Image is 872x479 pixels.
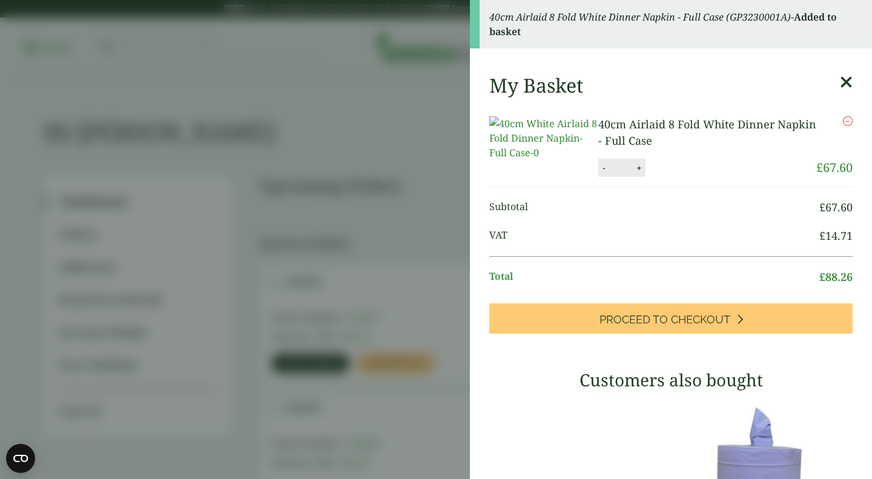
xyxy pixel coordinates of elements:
span: VAT [489,228,819,244]
button: - [599,163,609,173]
span: £ [819,228,825,243]
button: + [633,163,645,173]
span: £ [816,159,823,176]
a: Proceed to Checkout [489,303,853,334]
a: Remove this item [843,116,853,126]
span: £ [819,269,825,284]
bdi: 67.60 [819,200,853,214]
h2: My Basket [489,74,583,97]
bdi: 88.26 [819,269,853,284]
span: Subtotal [489,199,819,216]
span: £ [819,200,825,214]
em: 40cm Airlaid 8 Fold White Dinner Napkin - Full Case (GP3230001A) [489,10,791,24]
h3: Customers also bought [489,370,853,391]
bdi: 14.71 [819,228,853,243]
span: Total [489,269,819,285]
a: 40cm Airlaid 8 Fold White Dinner Napkin - Full Case [598,117,816,148]
button: Open CMP widget [6,444,35,473]
bdi: 67.60 [816,159,853,176]
span: Proceed to Checkout [599,313,730,326]
img: 40cm White Airlaid 8 Fold Dinner Napkin-Full Case-0 [489,116,598,160]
